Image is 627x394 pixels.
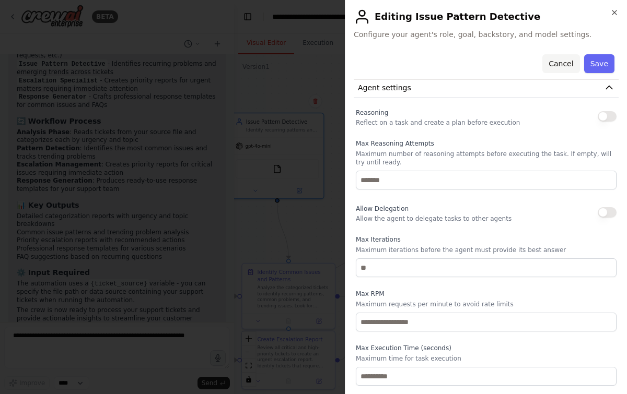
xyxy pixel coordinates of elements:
[356,139,617,148] label: Max Reasoning Attempts
[356,354,617,363] p: Maximum time for task execution
[356,205,409,212] span: Allow Delegation
[356,235,617,244] label: Max Iterations
[356,150,617,166] p: Maximum number of reasoning attempts before executing the task. If empty, will try until ready.
[354,8,619,25] h2: Editing Issue Pattern Detective
[356,214,512,223] p: Allow the agent to delegate tasks to other agents
[356,246,617,254] p: Maximum iterations before the agent must provide its best answer
[542,54,579,73] button: Cancel
[356,290,617,298] label: Max RPM
[354,29,619,40] span: Configure your agent's role, goal, backstory, and model settings.
[354,78,619,98] button: Agent settings
[356,344,617,352] label: Max Execution Time (seconds)
[358,82,411,93] span: Agent settings
[356,109,388,116] span: Reasoning
[584,54,614,73] button: Save
[356,118,520,127] p: Reflect on a task and create a plan before execution
[356,300,617,308] p: Maximum requests per minute to avoid rate limits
